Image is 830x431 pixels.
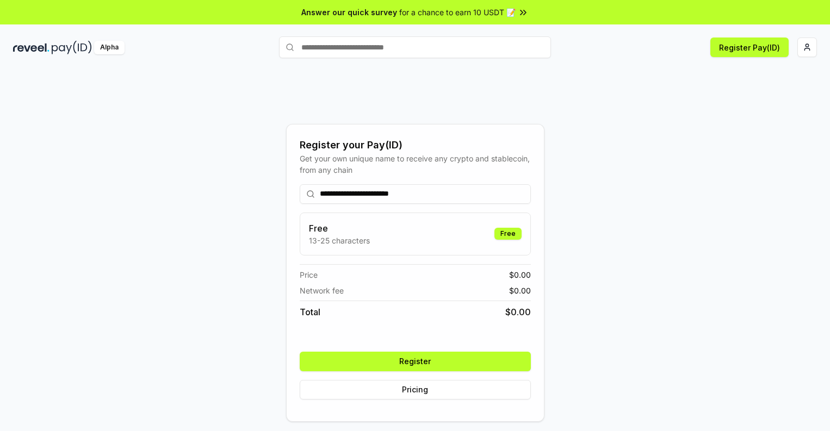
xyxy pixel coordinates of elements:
[300,305,320,318] span: Total
[300,352,531,371] button: Register
[309,222,370,235] h3: Free
[300,138,531,153] div: Register your Pay(ID)
[301,7,397,18] span: Answer our quick survey
[94,41,125,54] div: Alpha
[309,235,370,246] p: 13-25 characters
[505,305,531,318] span: $ 0.00
[52,41,92,54] img: pay_id
[509,269,531,280] span: $ 0.00
[13,41,49,54] img: reveel_dark
[300,285,344,296] span: Network fee
[399,7,516,18] span: for a chance to earn 10 USDT 📝
[710,38,789,57] button: Register Pay(ID)
[300,380,531,399] button: Pricing
[300,153,531,176] div: Get your own unique name to receive any crypto and stablecoin, from any chain
[300,269,318,280] span: Price
[509,285,531,296] span: $ 0.00
[494,228,522,240] div: Free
